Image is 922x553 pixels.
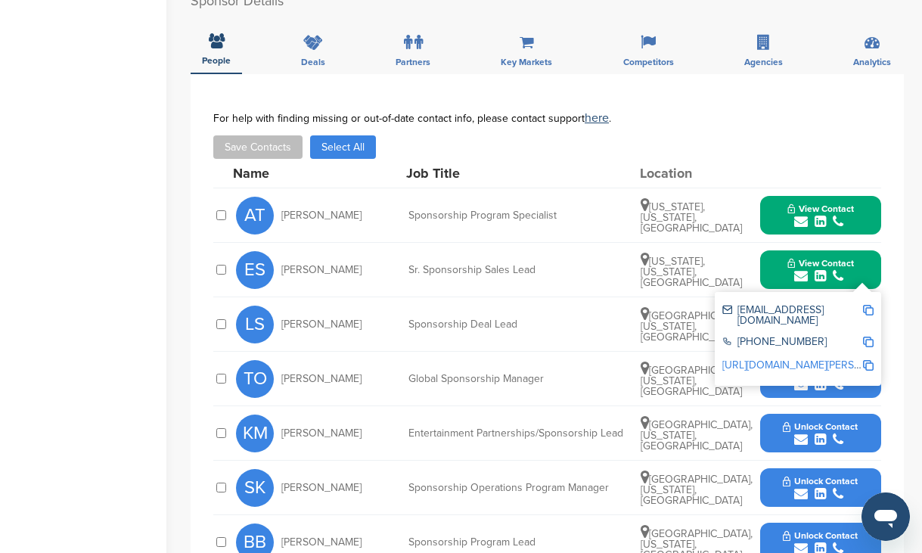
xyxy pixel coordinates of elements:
img: Copy [863,305,874,315]
div: [PHONE_NUMBER] [722,337,862,350]
div: Sponsorship Program Specialist [408,210,635,221]
iframe: Button to launch messaging window [861,492,910,541]
span: [GEOGRAPHIC_DATA], [US_STATE], [GEOGRAPHIC_DATA] [641,418,753,452]
span: [PERSON_NAME] [281,537,362,548]
div: [EMAIL_ADDRESS][DOMAIN_NAME] [722,305,862,326]
span: View Contact [787,258,854,269]
span: TO [236,360,274,398]
span: Analytics [853,57,891,67]
span: Partners [396,57,430,67]
div: Location [640,166,753,180]
span: View Contact [787,203,854,214]
span: LS [236,306,274,343]
div: Name [233,166,399,180]
span: [GEOGRAPHIC_DATA], [US_STATE], [GEOGRAPHIC_DATA] [641,473,753,507]
div: Entertainment Partnerships/Sponsorship Lead [408,428,635,439]
img: Copy [863,360,874,371]
span: Key Markets [501,57,552,67]
button: View Contact [769,193,872,238]
div: Sponsorship Operations Program Manager [408,483,635,493]
a: [URL][DOMAIN_NAME][PERSON_NAME] [722,359,907,371]
button: Unlock Contact [765,411,876,456]
span: Unlock Contact [783,421,858,432]
span: [US_STATE], [US_STATE], [GEOGRAPHIC_DATA] [641,255,742,289]
span: [GEOGRAPHIC_DATA], [US_STATE], [GEOGRAPHIC_DATA] [641,364,753,398]
span: Unlock Contact [783,530,858,541]
div: Job Title [406,166,633,180]
div: Global Sponsorship Manager [408,374,635,384]
span: KM [236,415,274,452]
button: View Contact [769,247,872,293]
img: Copy [863,337,874,347]
span: Deals [301,57,325,67]
div: Sr. Sponsorship Sales Lead [408,265,635,275]
span: People [202,56,231,65]
div: For help with finding missing or out-of-date contact info, please contact support . [213,112,881,124]
span: [PERSON_NAME] [281,210,362,221]
span: [PERSON_NAME] [281,265,362,275]
span: AT [236,197,274,235]
span: [PERSON_NAME] [281,374,362,384]
button: Save Contacts [213,135,303,159]
span: [US_STATE], [US_STATE], [GEOGRAPHIC_DATA] [641,200,742,235]
a: here [585,110,609,126]
span: [GEOGRAPHIC_DATA], [US_STATE], [GEOGRAPHIC_DATA] [641,309,753,343]
div: Sponsorship Program Lead [408,537,635,548]
button: Select All [310,135,376,159]
span: Agencies [744,57,783,67]
span: Competitors [623,57,674,67]
span: ES [236,251,274,289]
div: Sponsorship Deal Lead [408,319,635,330]
span: Unlock Contact [783,476,858,486]
span: [PERSON_NAME] [281,428,362,439]
span: [PERSON_NAME] [281,319,362,330]
span: SK [236,469,274,507]
span: [PERSON_NAME] [281,483,362,493]
button: Unlock Contact [765,465,876,511]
